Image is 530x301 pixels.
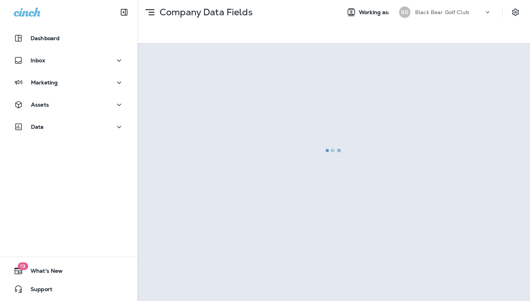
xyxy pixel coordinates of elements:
p: Marketing [31,79,58,86]
button: Data [8,119,130,134]
button: 19What's New [8,263,130,278]
p: Inbox [31,57,45,63]
button: Support [8,282,130,297]
button: Marketing [8,75,130,90]
button: Inbox [8,53,130,68]
p: Assets [31,102,49,108]
p: Data [31,124,44,130]
p: Dashboard [31,35,60,41]
button: Assets [8,97,130,112]
span: What's New [23,268,63,277]
span: Support [23,286,52,295]
button: Dashboard [8,31,130,46]
button: Collapse Sidebar [113,5,135,20]
span: 19 [18,262,28,270]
